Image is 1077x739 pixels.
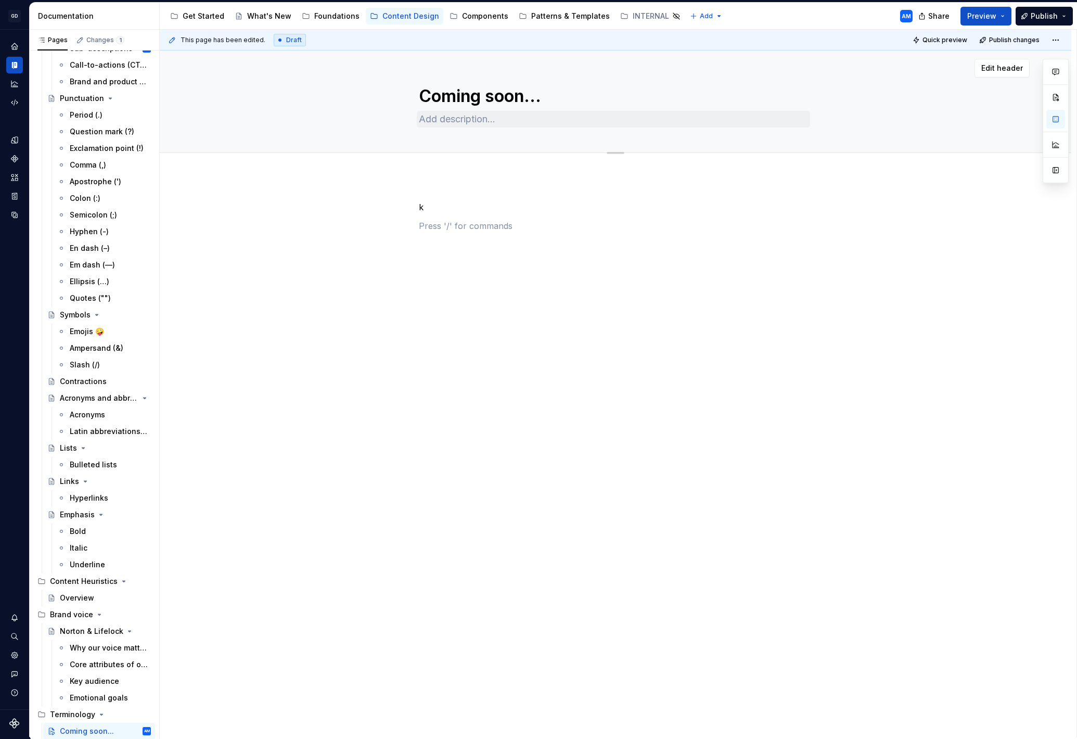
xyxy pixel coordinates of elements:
[9,718,20,729] svg: Supernova Logo
[53,540,155,556] a: Italic
[53,423,155,440] a: Latin abbreviations (e.g. / i.e.)
[43,307,155,323] a: Symbols
[60,310,91,320] div: Symbols
[6,207,23,223] div: Data sources
[60,593,94,603] div: Overview
[230,8,296,24] a: What's New
[70,226,109,237] div: Hyphen (-)
[909,33,972,47] button: Quick preview
[70,60,149,70] div: Call-to-actions (CTAs)
[687,9,726,23] button: Add
[700,12,713,20] span: Add
[989,36,1040,44] span: Publish changes
[53,173,155,190] a: Apostrophe (')
[86,36,124,44] div: Changes
[43,90,155,107] a: Punctuation
[38,11,155,21] div: Documentation
[60,726,114,736] div: Coming soon...
[6,38,23,55] div: Home
[70,343,123,353] div: Ampersand (&)
[382,11,439,21] div: Content Design
[960,7,1011,26] button: Preview
[247,11,291,21] div: What's New
[53,356,155,373] a: Slash (/)
[70,210,117,220] div: Semicolon (;)
[43,440,155,456] a: Lists
[37,36,68,44] div: Pages
[6,94,23,111] div: Code automation
[70,326,104,337] div: Emojis 🤪
[43,473,155,490] a: Links
[60,93,104,104] div: Punctuation
[60,509,95,520] div: Emphasis
[53,290,155,307] a: Quotes ("")
[50,709,95,720] div: Terminology
[70,460,117,470] div: Bulleted lists
[286,36,302,44] span: Draft
[53,673,155,690] a: Key audience
[53,257,155,273] a: Em dash (—)
[53,556,155,573] a: Underline
[70,126,134,137] div: Question mark (?)
[419,201,812,213] p: k
[531,11,610,21] div: Patterns & Templates
[50,609,93,620] div: Brand voice
[928,11,950,21] span: Share
[53,190,155,207] a: Colon (:)
[43,590,155,606] a: Overview
[53,240,155,257] a: En dash (–)
[53,73,155,90] a: Brand and product names
[70,410,105,420] div: Acronyms
[70,110,102,120] div: Period (.)
[462,11,508,21] div: Components
[70,193,100,203] div: Colon (:)
[70,643,149,653] div: Why our voice matters
[53,406,155,423] a: Acronyms
[53,690,155,706] a: Emotional goals
[298,8,364,24] a: Foundations
[6,75,23,92] a: Analytics
[633,11,669,21] div: INTERNAL
[70,543,87,553] div: Italic
[70,293,111,303] div: Quotes ("")
[144,726,150,736] div: AM
[60,376,107,387] div: Contractions
[60,443,77,453] div: Lists
[1031,11,1058,21] span: Publish
[70,526,86,537] div: Bold
[902,12,911,20] div: AM
[913,7,956,26] button: Share
[8,10,21,22] div: GD
[53,207,155,223] a: Semicolon (;)
[183,11,224,21] div: Get Started
[53,523,155,540] a: Bold
[43,506,155,523] a: Emphasis
[616,8,685,24] a: INTERNAL
[6,132,23,148] div: Design tokens
[6,628,23,645] div: Search ⌘K
[445,8,512,24] a: Components
[6,188,23,205] div: Storybook stories
[166,8,228,24] a: Get Started
[53,273,155,290] a: Ellipsis (…)
[6,57,23,73] div: Documentation
[976,33,1044,47] button: Publish changes
[70,360,100,370] div: Slash (/)
[60,476,79,487] div: Links
[6,647,23,664] a: Settings
[2,5,27,27] button: GD
[6,666,23,682] button: Contact support
[70,176,121,187] div: Apostrophe (')
[1016,7,1073,26] button: Publish
[53,157,155,173] a: Comma (,)
[53,323,155,340] a: Emojis 🤪
[70,243,110,253] div: En dash (–)
[53,123,155,140] a: Question mark (?)
[181,36,265,44] span: This page has been edited.
[6,150,23,167] div: Components
[6,609,23,626] div: Notifications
